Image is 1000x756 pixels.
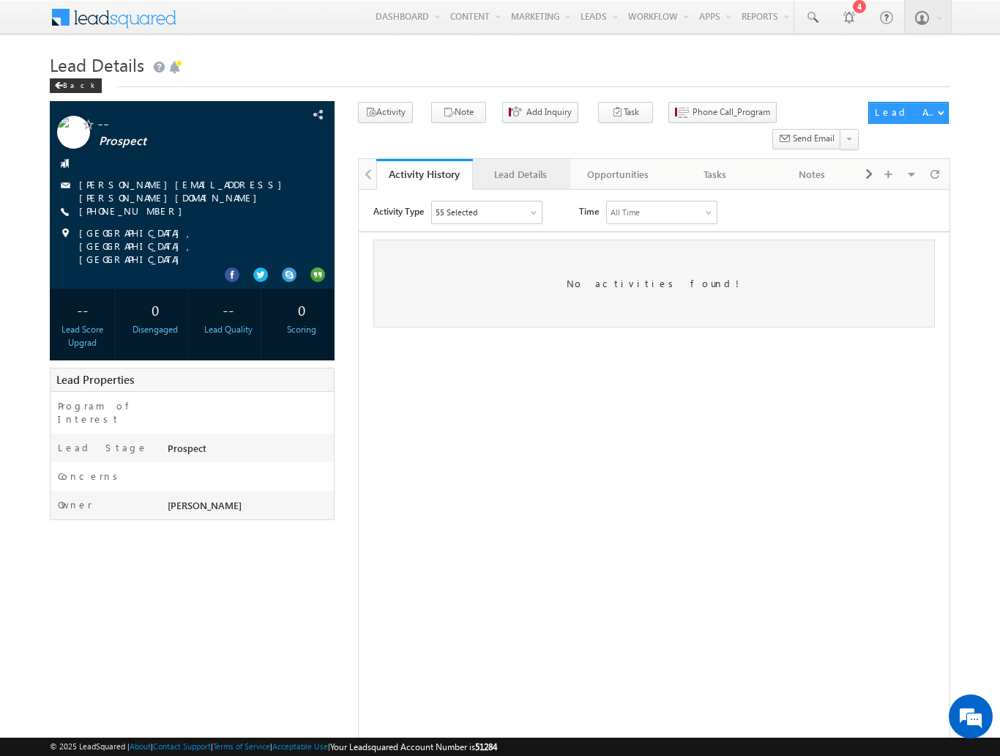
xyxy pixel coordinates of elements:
[775,166,847,183] div: Notes
[526,105,572,119] span: Add Inquiry
[793,132,835,145] span: Send Email
[668,102,777,123] button: Phone Call_Program
[272,741,328,751] a: Acceptable Use
[200,323,258,336] div: Lead Quality
[58,441,148,454] label: Lead Stage
[79,204,190,219] span: [PHONE_NUMBER]
[358,102,413,123] button: Activity
[868,102,949,124] button: Lead Actions
[53,296,111,323] div: --
[57,116,90,154] img: Profile photo
[127,323,184,336] div: Disengaged
[15,50,576,138] div: No activities found!
[15,11,65,33] span: Activity Type
[56,372,134,387] span: Lead Properties
[570,159,667,190] a: Opportunities
[667,159,764,190] a: Tasks
[772,129,841,150] button: Send Email
[272,323,330,336] div: Scoring
[153,741,211,751] a: Contact Support
[200,296,258,323] div: --
[473,159,570,190] a: Lead Details
[58,470,123,483] label: Concerns
[485,166,556,183] div: Lead Details
[272,296,330,323] div: 0
[693,105,770,119] span: Phone Call_Program
[164,441,334,462] div: Prospect
[252,16,281,29] div: All Time
[598,102,653,123] button: Task
[50,78,109,90] a: Back
[213,741,270,751] a: Terms of Service
[97,116,273,130] span: --
[220,11,240,33] span: Time
[330,741,497,752] span: Your Leadsquared Account Number is
[387,167,462,181] div: Activity History
[58,399,153,426] label: Program of Interest
[475,741,497,752] span: 51284
[50,740,497,754] span: © 2025 LeadSquared | | | | |
[79,226,308,266] span: [GEOGRAPHIC_DATA], [GEOGRAPHIC_DATA], [GEOGRAPHIC_DATA]
[130,741,151,751] a: About
[875,105,937,119] div: Lead Actions
[53,323,111,349] div: Lead Score Upgrad
[50,78,102,93] div: Back
[431,102,486,123] button: Note
[376,159,473,190] a: Activity History
[77,16,119,29] div: 55 Selected
[99,134,275,149] span: Prospect
[764,159,860,190] a: Notes
[502,102,578,123] button: Add Inquiry
[127,296,184,323] div: 0
[679,166,750,183] div: Tasks
[168,499,242,511] span: [PERSON_NAME]
[58,498,92,511] label: Owner
[582,166,654,183] div: Opportunities
[79,178,289,204] a: [PERSON_NAME][EMAIL_ADDRESS][PERSON_NAME][DOMAIN_NAME]
[50,53,144,76] span: Lead Details
[73,12,183,34] div: Sales Activity,Program,Email Bounced,Email Link Clicked,Email Marked Spam & 50 more..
